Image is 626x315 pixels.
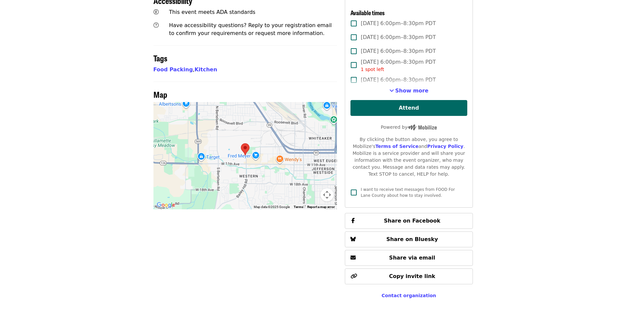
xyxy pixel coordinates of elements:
[153,66,193,73] a: Food Packing
[427,144,463,149] a: Privacy Policy
[384,218,440,224] span: Share on Facebook
[361,33,436,41] span: [DATE] 6:00pm–8:30pm PDT
[395,87,429,94] span: Show more
[408,124,437,130] img: Powered by Mobilize
[194,66,217,73] a: Kitchen
[350,100,467,116] button: Attend
[153,66,195,73] span: ,
[361,67,384,72] span: 1 spot left
[361,76,436,84] span: [DATE] 6:00pm–8:30pm PDT
[389,273,435,279] span: Copy invite link
[155,201,177,209] img: Google
[155,201,177,209] a: Open this area in Google Maps (opens a new window)
[153,22,159,28] i: question-circle icon
[153,88,167,100] span: Map
[169,9,255,15] span: This event meets ADA standards
[153,52,167,64] span: Tags
[375,144,418,149] a: Terms of Service
[361,47,436,55] span: [DATE] 6:00pm–8:30pm PDT
[350,136,467,178] div: By clicking the button above, you agree to Mobilize's and . Mobilize is a service provider and wi...
[350,8,385,17] span: Available times
[361,58,436,73] span: [DATE] 6:00pm–8:30pm PDT
[153,9,159,15] i: universal-access icon
[320,188,334,201] button: Map camera controls
[386,236,438,242] span: Share on Bluesky
[361,19,436,27] span: [DATE] 6:00pm–8:30pm PDT
[381,124,437,130] span: Powered by
[307,205,335,209] a: Report a map error
[345,268,473,284] button: Copy invite link
[389,87,429,95] button: See more timeslots
[389,255,435,261] span: Share via email
[294,205,303,209] a: Terms (opens in new tab)
[169,22,332,36] span: Have accessibility questions? Reply to your registration email to confirm your requirements or re...
[345,250,473,266] button: Share via email
[345,231,473,247] button: Share on Bluesky
[381,293,436,298] a: Contact organization
[361,187,455,198] span: I want to receive text messages from FOOD For Lane County about how to stay involved.
[254,205,290,209] span: Map data ©2025 Google
[345,213,473,229] button: Share on Facebook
